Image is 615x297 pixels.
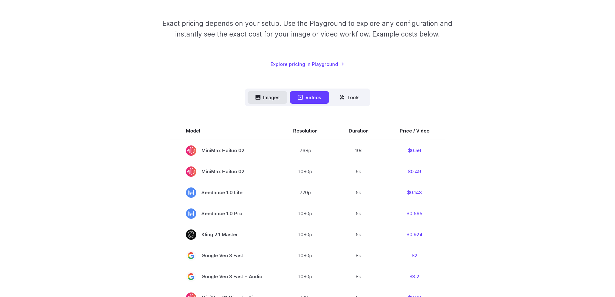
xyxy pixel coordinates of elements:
td: 768p [278,140,333,161]
td: $0.49 [384,161,445,182]
td: 1080p [278,203,333,224]
td: 8s [333,266,384,287]
th: Model [170,122,278,140]
span: Seedance 1.0 Pro [186,208,262,219]
td: 5s [333,224,384,245]
td: $0.56 [384,140,445,161]
td: 1080p [278,161,333,182]
td: $2 [384,245,445,266]
button: Videos [290,91,329,104]
td: 1080p [278,224,333,245]
td: 1080p [278,245,333,266]
p: Exact pricing depends on your setup. Use the Playground to explore any configuration and instantl... [150,18,465,40]
th: Resolution [278,122,333,140]
td: 5s [333,182,384,203]
span: MiniMax Hailuo 02 [186,166,262,177]
span: Seedance 1.0 Lite [186,187,262,198]
td: 720p [278,182,333,203]
span: MiniMax Hailuo 02 [186,145,262,156]
td: $0.924 [384,224,445,245]
button: Tools [332,91,367,104]
td: 1080p [278,266,333,287]
a: Explore pricing in Playground [271,60,344,68]
td: $3.2 [384,266,445,287]
td: 10s [333,140,384,161]
td: $0.143 [384,182,445,203]
td: 5s [333,203,384,224]
td: $0.565 [384,203,445,224]
span: Google Veo 3 Fast + Audio [186,271,262,282]
td: 8s [333,245,384,266]
th: Price / Video [384,122,445,140]
td: 6s [333,161,384,182]
span: Google Veo 3 Fast [186,250,262,261]
button: Images [248,91,287,104]
th: Duration [333,122,384,140]
span: Kling 2.1 Master [186,229,262,240]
